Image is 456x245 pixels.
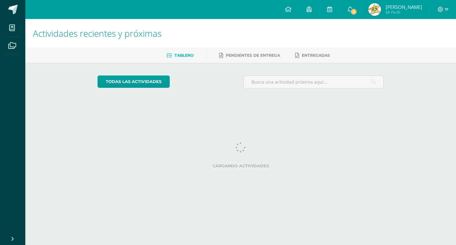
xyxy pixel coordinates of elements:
span: 2 [350,8,357,15]
a: Tablero [167,50,193,61]
span: Actividades recientes y próximas [33,27,161,39]
span: Pendientes de entrega [226,53,280,58]
a: Entregadas [295,50,330,61]
span: Entregadas [302,53,330,58]
a: todas las Actividades [98,75,170,88]
label: Cargando actividades [98,164,384,168]
img: 8dc4217d25edd1b77de4772aafab4d68.png [368,3,381,16]
a: Pendientes de entrega [219,50,280,61]
span: Mi Perfil [386,10,422,15]
span: [PERSON_NAME] [386,4,422,10]
span: Tablero [174,53,193,58]
input: Busca una actividad próxima aquí... [244,76,384,88]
